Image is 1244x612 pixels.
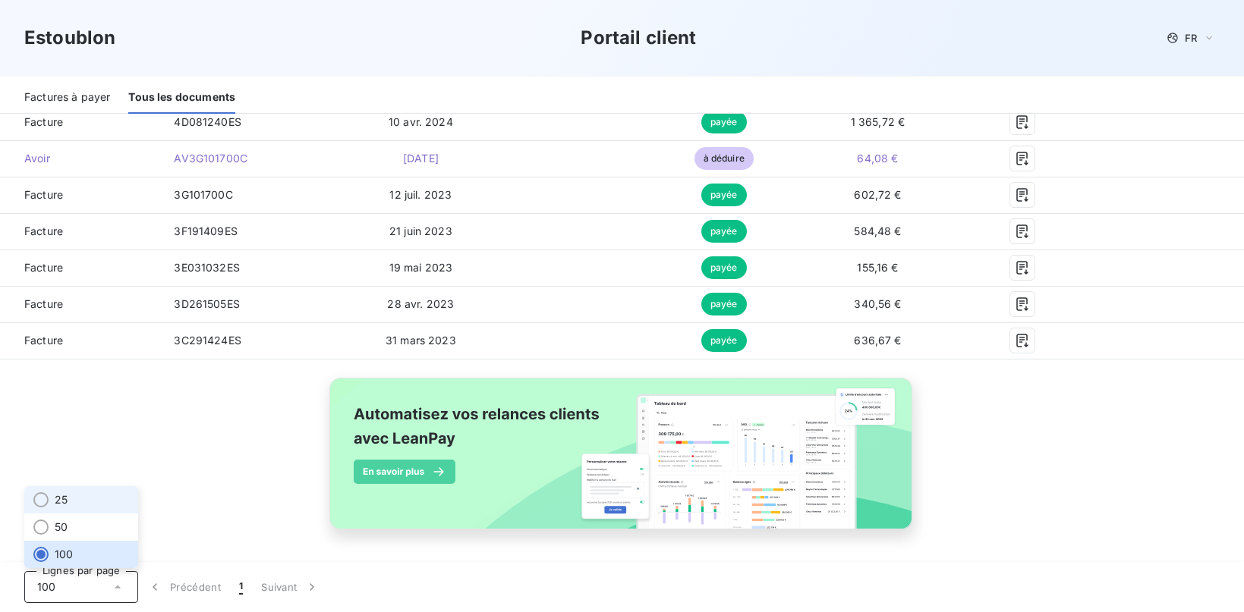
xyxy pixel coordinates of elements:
img: banner [316,369,929,555]
span: 602,72 € [854,188,901,201]
span: 4D081240ES [174,115,241,128]
span: 584,48 € [854,224,901,237]
span: [DATE] [403,152,439,165]
span: Facture [12,224,150,239]
span: payée [701,256,747,279]
span: 21 juin 2023 [389,224,452,237]
h3: Estoublon [24,24,115,52]
span: 3D261505ES [174,297,240,310]
span: 3C291424ES [174,334,241,347]
span: Facture [12,297,150,312]
span: 64,08 € [857,152,898,165]
span: 12 juil. 2023 [389,188,452,201]
span: à déduire [694,147,754,170]
span: 28 avr. 2023 [387,297,454,310]
span: 25 [55,492,68,507]
button: Précédent [138,571,230,603]
span: 10 avr. 2024 [389,115,453,128]
span: payée [701,293,747,315]
div: Factures à payer [24,82,110,114]
span: payée [701,329,747,352]
span: AV3G101700C [174,152,247,165]
span: Avoir [12,151,150,166]
span: 636,67 € [854,334,901,347]
span: 3F191409ES [174,224,238,237]
span: payée [701,111,747,133]
span: payée [701,220,747,243]
span: 3E031032ES [174,261,240,274]
span: 1 365,72 € [851,115,905,128]
span: 155,16 € [857,261,898,274]
span: Facture [12,260,150,275]
span: 19 mai 2023 [389,261,453,274]
span: 31 mars 2023 [386,334,456,347]
span: FR [1185,32,1197,44]
span: Facture [12,333,150,348]
span: 100 [37,579,55,595]
span: 50 [55,519,68,535]
span: 340,56 € [854,297,901,310]
div: Tous les documents [128,82,235,114]
button: 1 [230,571,252,603]
h3: Portail client [581,24,696,52]
span: Facture [12,115,150,130]
span: 3G101700C [174,188,232,201]
button: Suivant [252,571,329,603]
span: 100 [55,547,73,562]
span: payée [701,184,747,206]
span: 1 [239,579,243,595]
span: Facture [12,187,150,202]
